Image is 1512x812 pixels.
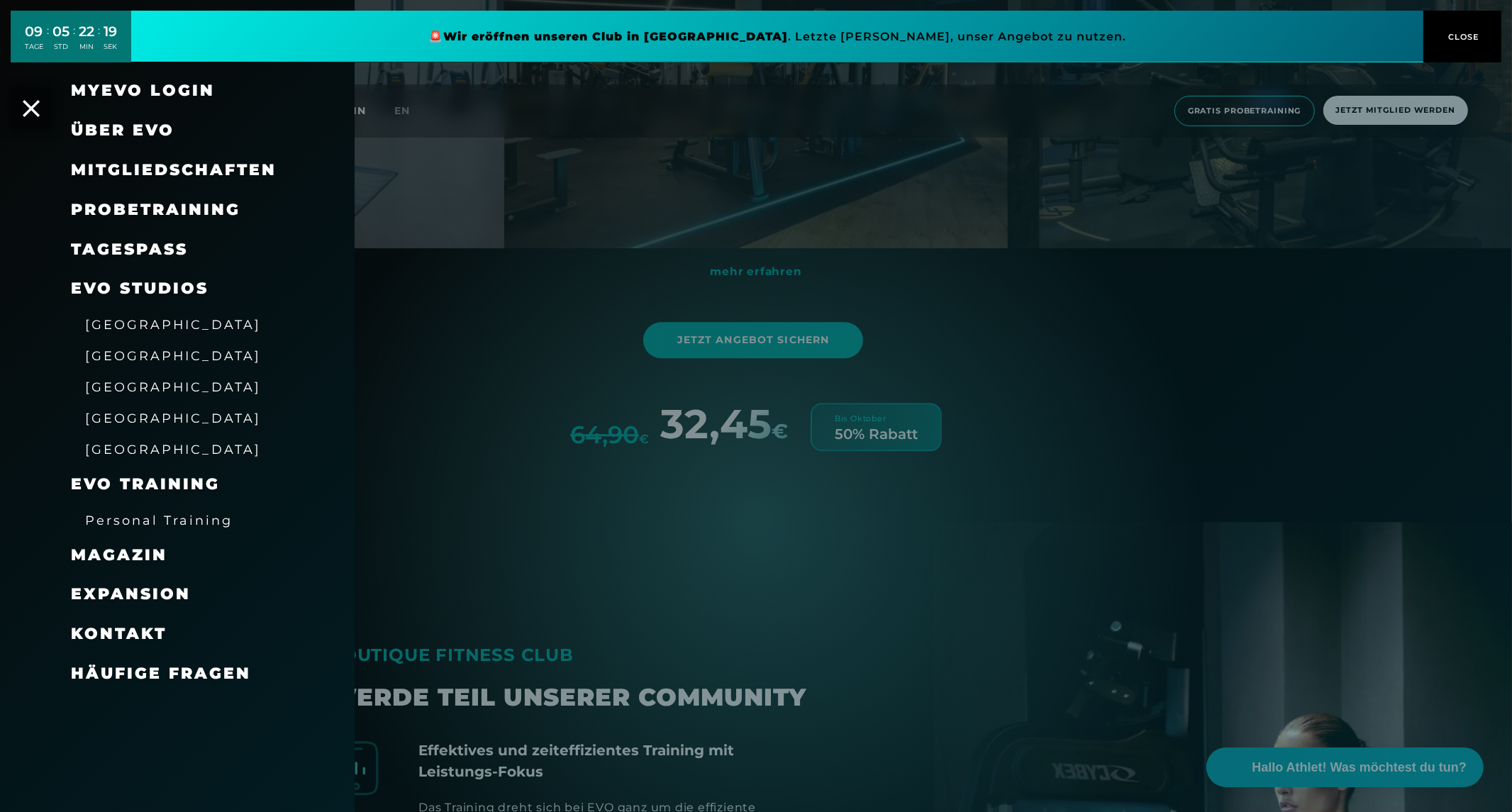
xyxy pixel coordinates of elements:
a: MyEVO Login [71,81,215,100]
div: : [47,23,49,60]
div: 05 [52,21,70,42]
div: SEK [104,42,117,52]
span: Über EVO [71,121,174,140]
div: : [98,23,100,60]
div: 22 [79,21,94,42]
div: STD [52,42,70,52]
span: CLOSE [1445,30,1480,43]
div: MIN [79,42,94,52]
div: TAGE [25,42,43,52]
button: CLOSE [1423,11,1501,62]
div: 09 [25,21,43,42]
div: : [73,23,75,60]
div: 19 [104,21,117,42]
